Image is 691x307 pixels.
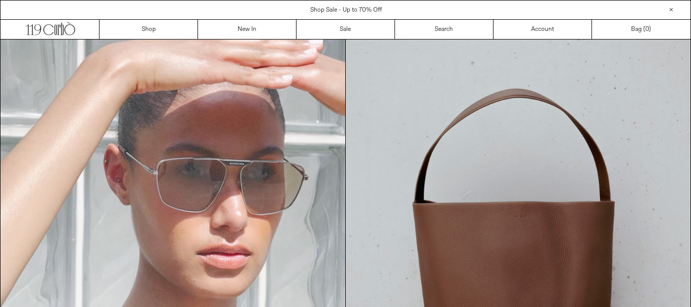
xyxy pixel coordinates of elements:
a: Bag () [592,20,690,39]
a: Account [493,20,592,39]
a: Sale [297,20,395,39]
a: Search [395,20,493,39]
span: 0 [645,25,649,33]
a: Shop [100,20,198,39]
a: Shop Sale - Up to 70% Off [310,6,382,14]
a: New In [198,20,297,39]
span: ) [645,25,651,34]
